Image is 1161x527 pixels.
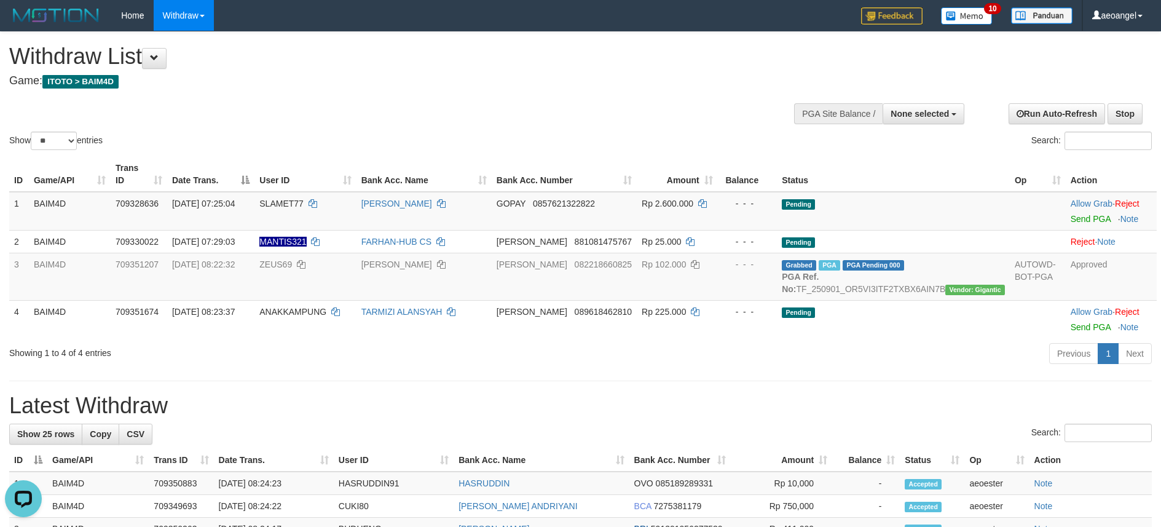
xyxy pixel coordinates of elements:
span: ANAKKAMPUNG [259,307,326,317]
input: Search: [1065,132,1152,150]
b: PGA Ref. No: [782,272,819,294]
span: Rp 2.600.000 [642,199,693,208]
div: Showing 1 to 4 of 4 entries [9,342,474,359]
th: Amount: activate to sort column ascending [731,449,832,472]
a: [PERSON_NAME] ANDRIYANI [458,501,577,511]
td: AUTOWD-BOT-PGA [1010,253,1066,300]
label: Show entries [9,132,103,150]
td: - [832,472,900,495]
div: - - - [723,236,773,248]
a: Note [1097,237,1116,247]
a: Allow Grab [1071,307,1112,317]
a: Send PGA [1071,214,1111,224]
span: Pending [782,237,815,248]
span: 709351674 [116,307,159,317]
a: Stop [1108,103,1143,124]
td: BAIM4D [29,192,111,231]
th: Trans ID: activate to sort column ascending [111,157,167,192]
span: SLAMET77 [259,199,304,208]
td: BAIM4D [29,300,111,338]
td: [DATE] 08:24:22 [214,495,334,518]
span: None selected [891,109,949,119]
img: panduan.png [1011,7,1072,24]
th: ID: activate to sort column descending [9,449,47,472]
a: Reject [1115,307,1139,317]
th: Bank Acc. Number: activate to sort column ascending [629,449,731,472]
th: Date Trans.: activate to sort column descending [167,157,254,192]
span: ITOTO > BAIM4D [42,75,119,89]
th: Game/API: activate to sort column ascending [47,449,149,472]
a: Note [1034,478,1053,488]
td: aeoester [964,472,1029,495]
td: 4 [9,300,29,338]
td: · [1066,192,1157,231]
h4: Game: [9,75,762,87]
span: Rp 102.000 [642,260,686,269]
img: Feedback.jpg [861,7,923,25]
td: 2 [9,230,29,253]
span: Grabbed [782,260,816,271]
span: Rp 25.000 [642,237,682,247]
a: CSV [119,424,152,445]
span: [PERSON_NAME] [497,237,567,247]
td: TF_250901_OR5VI3ITF2TXBX6AIN7B [777,253,1010,300]
span: Pending [782,199,815,210]
span: Copy 082218660825 to clipboard [575,260,632,269]
img: MOTION_logo.png [9,6,103,25]
div: PGA Site Balance / [794,103,883,124]
span: 709351207 [116,260,159,269]
th: Op: activate to sort column ascending [964,449,1029,472]
td: - [832,495,900,518]
h1: Withdraw List [9,44,762,69]
select: Showentries [31,132,77,150]
td: Approved [1066,253,1157,300]
td: aeoester [964,495,1029,518]
button: None selected [883,103,964,124]
div: - - - [723,306,773,318]
span: [DATE] 07:29:03 [172,237,235,247]
th: Bank Acc. Name: activate to sort column ascending [454,449,629,472]
td: 709350883 [149,472,213,495]
th: Bank Acc. Number: activate to sort column ascending [492,157,637,192]
span: Accepted [905,479,942,489]
a: [PERSON_NAME] [361,260,432,269]
input: Search: [1065,424,1152,442]
th: Status [777,157,1010,192]
a: Copy [82,424,119,445]
span: 10 [984,3,1001,14]
td: BAIM4D [29,253,111,300]
th: User ID: activate to sort column ascending [254,157,356,192]
a: Previous [1049,343,1098,364]
span: [DATE] 08:23:37 [172,307,235,317]
a: HASRUDDIN [458,478,510,488]
h1: Latest Withdraw [9,394,1152,418]
span: GOPAY [497,199,525,208]
a: Next [1118,343,1152,364]
th: Action [1066,157,1157,192]
td: [DATE] 08:24:23 [214,472,334,495]
span: Pending [782,307,815,318]
th: User ID: activate to sort column ascending [334,449,454,472]
a: Reject [1115,199,1139,208]
a: FARHAN-HUB CS [361,237,431,247]
th: Op: activate to sort column ascending [1010,157,1066,192]
span: Rp 225.000 [642,307,686,317]
td: CUKI80 [334,495,454,518]
th: Balance: activate to sort column ascending [832,449,900,472]
div: - - - [723,197,773,210]
label: Search: [1031,424,1152,442]
span: Vendor URL: https://order5.1velocity.biz [945,285,1005,295]
td: 1 [9,192,29,231]
a: Send PGA [1071,322,1111,332]
th: Amount: activate to sort column ascending [637,157,718,192]
span: [DATE] 08:22:32 [172,260,235,269]
a: Note [1034,501,1053,511]
span: PGA Pending [843,260,904,271]
th: Bank Acc. Name: activate to sort column ascending [356,157,492,192]
span: BCA [634,501,651,511]
span: [PERSON_NAME] [497,307,567,317]
span: ZEUS69 [259,260,292,269]
span: OVO [634,478,653,488]
td: Rp 750,000 [731,495,832,518]
span: CSV [127,429,144,439]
